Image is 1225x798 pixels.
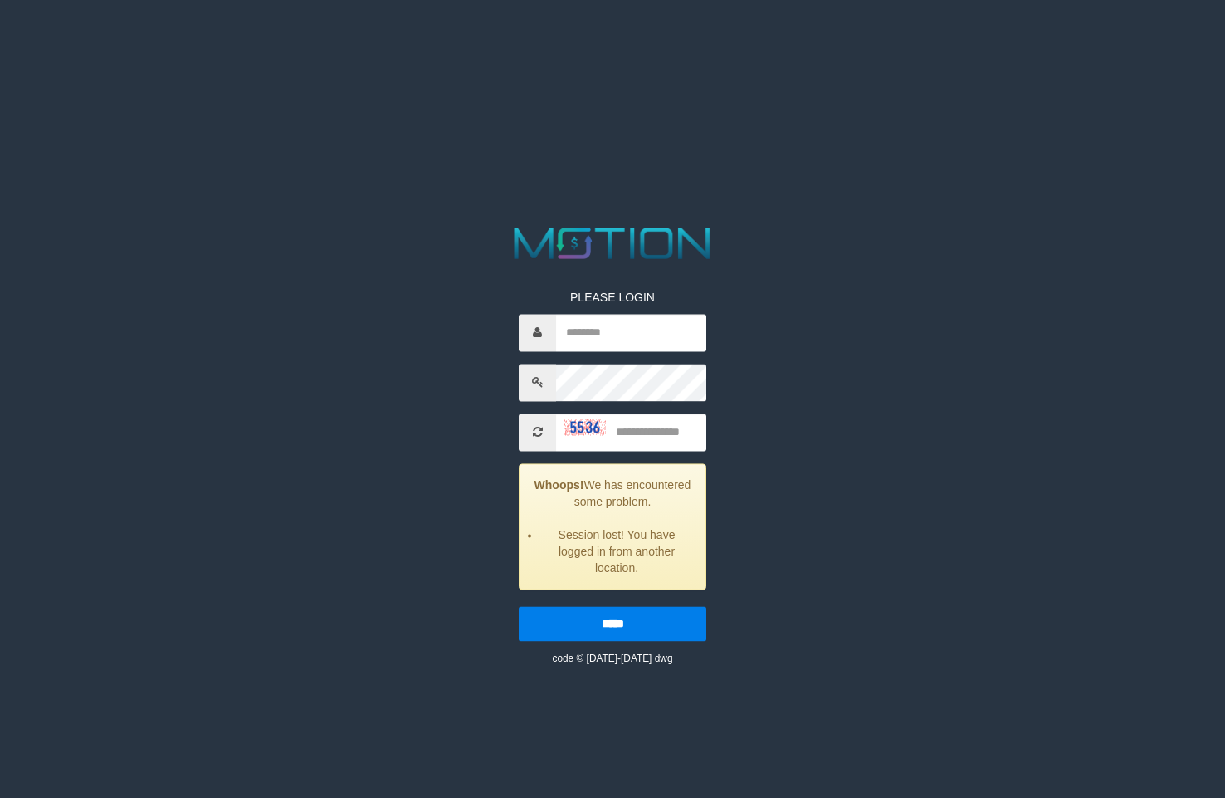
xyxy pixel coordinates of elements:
img: captcha [564,419,606,436]
strong: Whoops! [534,478,584,492]
img: MOTION_logo.png [505,222,720,264]
li: Session lost! You have logged in from another location. [540,526,693,576]
small: code © [DATE]-[DATE] dwg [552,653,672,664]
div: We has encountered some problem. [519,463,706,590]
p: PLEASE LOGIN [519,289,706,306]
